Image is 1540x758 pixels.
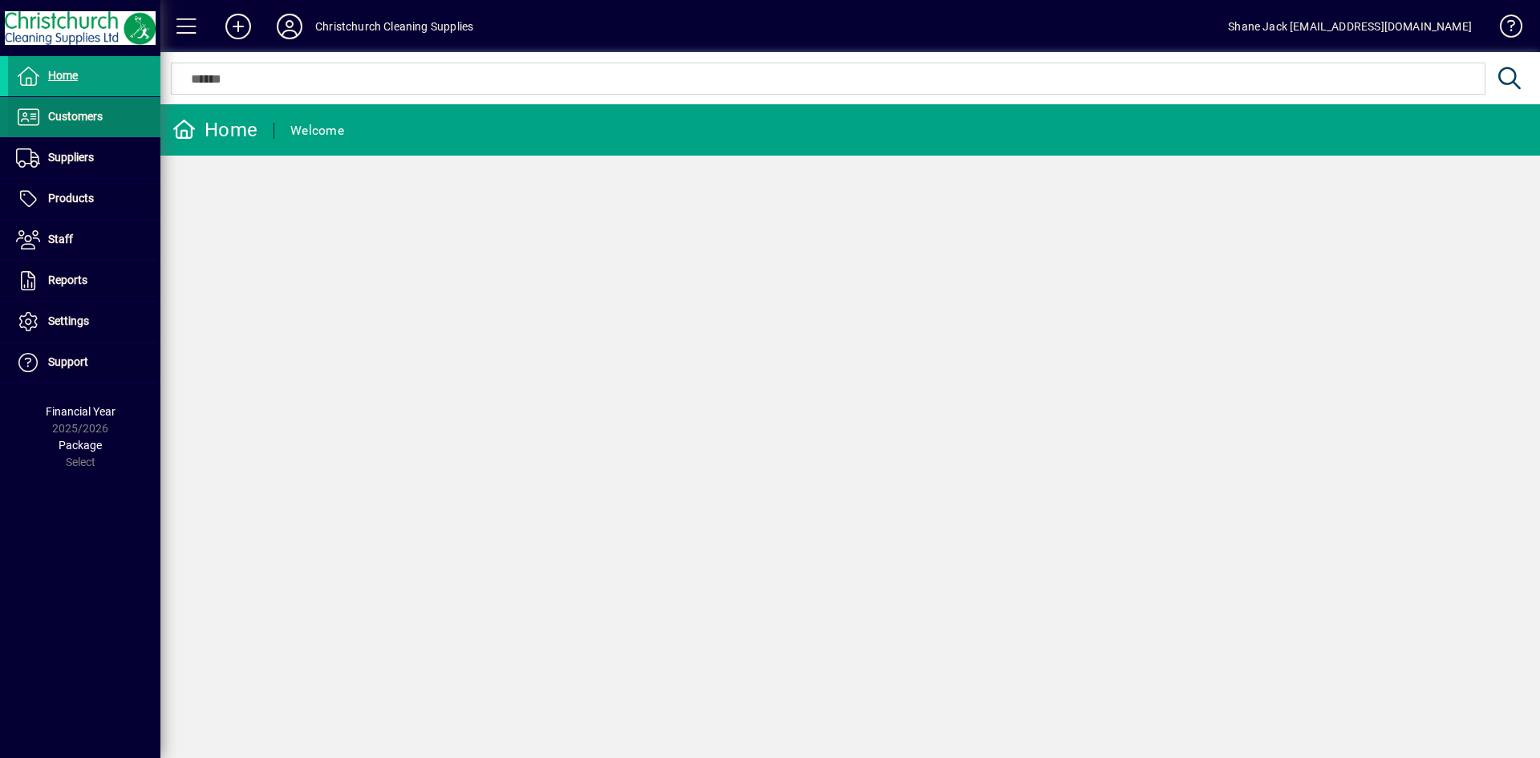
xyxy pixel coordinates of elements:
[48,151,94,164] span: Suppliers
[48,355,88,368] span: Support
[8,302,160,342] a: Settings
[8,138,160,178] a: Suppliers
[48,314,89,327] span: Settings
[1488,3,1520,55] a: Knowledge Base
[59,439,102,452] span: Package
[8,343,160,383] a: Support
[8,220,160,260] a: Staff
[48,69,78,82] span: Home
[8,179,160,219] a: Products
[172,117,257,143] div: Home
[213,12,264,41] button: Add
[8,261,160,301] a: Reports
[46,405,115,418] span: Financial Year
[264,12,315,41] button: Profile
[8,97,160,137] a: Customers
[48,274,87,286] span: Reports
[290,118,344,144] div: Welcome
[1228,14,1472,39] div: Shane Jack [EMAIL_ADDRESS][DOMAIN_NAME]
[48,110,103,123] span: Customers
[315,14,473,39] div: Christchurch Cleaning Supplies
[48,233,73,245] span: Staff
[48,192,94,205] span: Products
